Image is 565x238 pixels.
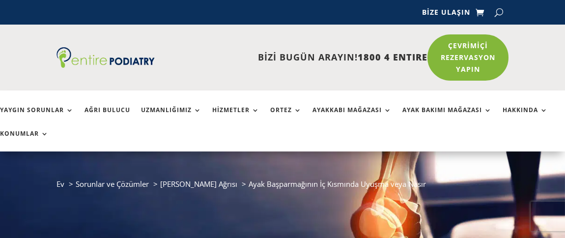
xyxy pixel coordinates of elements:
a: Bize Ulaşın [422,9,470,20]
a: Ayakkabı Mağazası [312,107,392,128]
font: Ayak Bakımı Mağazası [402,106,482,114]
a: Ev [56,179,64,189]
a: Ortez [270,107,302,128]
a: Ağrı Bulucu [85,107,130,128]
font: Uzmanlığımız [141,106,192,114]
a: Tüm Podiatri [56,60,155,70]
a: Sorunlar ve Çözümler [76,179,149,189]
a: Ayak Bakımı Mağazası [402,107,492,128]
a: Hizmetler [212,107,259,128]
font: BİZİ BUGÜN ARAYIN! [258,51,358,63]
font: Bize Ulaşın [422,7,470,17]
a: Uzmanlığımız [141,107,201,128]
img: logo (1) [56,47,155,68]
font: Ayak Başparmağının İç Kısmında Uyuşma veya Nasır [249,179,426,189]
font: Çevrimiçi Rezervasyon Yapın [441,41,495,74]
font: Hizmetler [212,106,250,114]
nav: ekmek kırıntısı [56,178,508,198]
a: Hakkında [503,107,548,128]
a: Çevrimiçi Rezervasyon Yapın [427,34,508,81]
font: 1800 4 ENTIRE [358,51,427,63]
a: [PERSON_NAME] Ağrısı [160,179,237,189]
font: Ortez [270,106,292,114]
font: Ağrı Bulucu [85,106,130,114]
font: Ayakkabı Mağazası [312,106,382,114]
font: Hakkında [503,106,538,114]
